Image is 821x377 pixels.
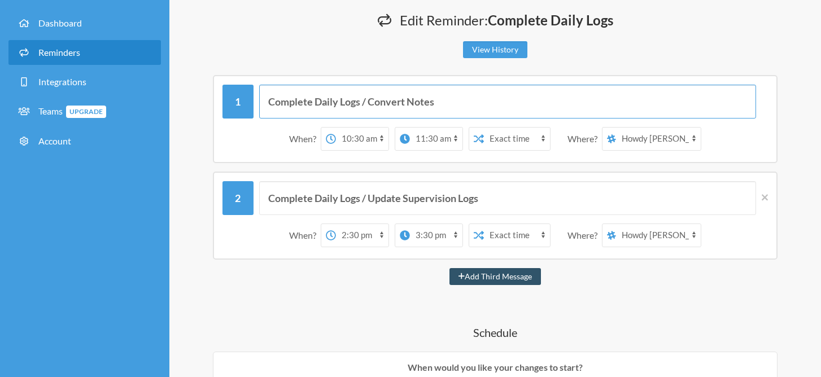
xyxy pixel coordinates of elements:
[463,41,527,58] a: View History
[488,12,613,28] strong: Complete Daily Logs
[289,223,321,247] div: When?
[66,106,106,118] span: Upgrade
[192,325,798,340] h4: Schedule
[38,135,71,146] span: Account
[8,69,161,94] a: Integrations
[222,361,768,374] p: When would you like your changes to start?
[567,127,602,151] div: Where?
[567,223,602,247] div: Where?
[8,11,161,36] a: Dashboard
[8,40,161,65] a: Reminders
[8,99,161,124] a: TeamsUpgrade
[38,17,82,28] span: Dashboard
[38,76,86,87] span: Integrations
[259,85,757,119] input: Message
[8,129,161,154] a: Account
[449,268,541,285] button: Add Third Message
[38,106,106,116] span: Teams
[38,47,80,58] span: Reminders
[400,12,613,28] span: Edit Reminder:
[289,127,321,151] div: When?
[259,181,757,215] input: Message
